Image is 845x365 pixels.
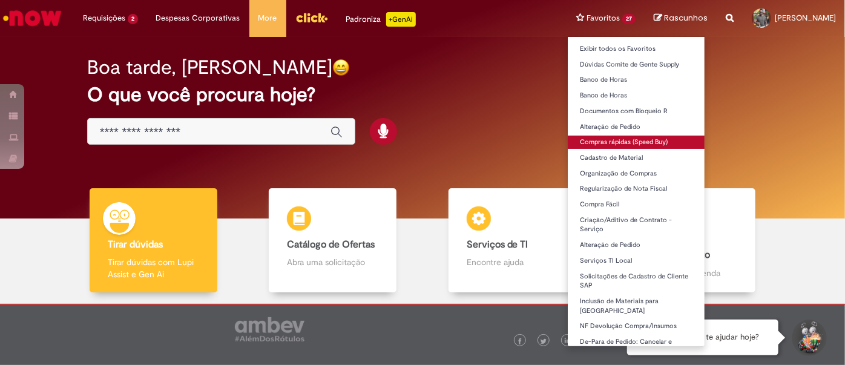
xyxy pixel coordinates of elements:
img: ServiceNow [1,6,64,30]
img: logo_footer_ambev_rotulo_gray.png [235,317,304,341]
p: Abra uma solicitação [287,256,378,268]
a: Alteração de Pedido [568,120,705,134]
p: Tirar dúvidas com Lupi Assist e Gen Ai [108,256,199,280]
button: Iniciar Conversa de Suporte [791,320,827,356]
a: Cadastro de Material [568,151,705,165]
div: Oi, como posso te ajudar hoje? [627,320,778,355]
a: Inclusão de Materiais para [GEOGRAPHIC_DATA] [568,295,705,317]
span: [PERSON_NAME] [775,13,836,23]
h2: O que você procura hoje? [87,84,758,105]
a: Catálogo de Ofertas Abra uma solicitação [243,188,423,293]
div: Padroniza [346,12,416,27]
img: logo_footer_twitter.png [541,338,547,344]
a: Organização de Compras [568,167,705,180]
span: Rascunhos [664,12,708,24]
p: +GenAi [386,12,416,27]
a: Tirar dúvidas Tirar dúvidas com Lupi Assist e Gen Ai [64,188,243,293]
span: 27 [622,14,636,24]
a: Compra Fácil [568,198,705,211]
b: Catálogo de Ofertas [287,238,375,251]
a: Dúvidas Comite de Gente Supply [568,58,705,71]
a: NF Devolução Compra/Insumos [568,320,705,333]
b: Serviços de TI [467,238,528,251]
span: Favoritos [587,12,620,24]
a: De-Para de Pedido: Cancelar e Recriar Pedido [568,335,705,358]
a: Documentos com Bloqueio R [568,105,705,118]
a: Regularização de Nota Fiscal [568,182,705,196]
a: Exibir todos os Favoritos [568,42,705,56]
span: Requisições [83,12,125,24]
a: Compras rápidas (Speed Buy) [568,136,705,149]
ul: Favoritos [567,36,705,347]
span: More [258,12,277,24]
a: Alteração de Pedido [568,238,705,252]
b: Tirar dúvidas [108,238,163,251]
span: 2 [128,14,138,24]
h2: Boa tarde, [PERSON_NAME] [87,57,332,78]
p: Encontre ajuda [467,256,558,268]
a: Serviços de TI Encontre ajuda [422,188,602,293]
a: Banco de Horas [568,89,705,102]
a: Solicitações de Cadastro de Cliente SAP [568,270,705,292]
img: logo_footer_facebook.png [517,338,523,344]
a: Banco de Horas [568,73,705,87]
img: click_logo_yellow_360x200.png [295,8,328,27]
a: Serviços TI Local [568,254,705,268]
img: happy-face.png [332,59,350,76]
img: logo_footer_linkedin.png [565,338,571,345]
a: Rascunhos [654,13,708,24]
span: Despesas Corporativas [156,12,240,24]
a: Criação/Aditivo de Contrato - Serviço [568,214,705,236]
